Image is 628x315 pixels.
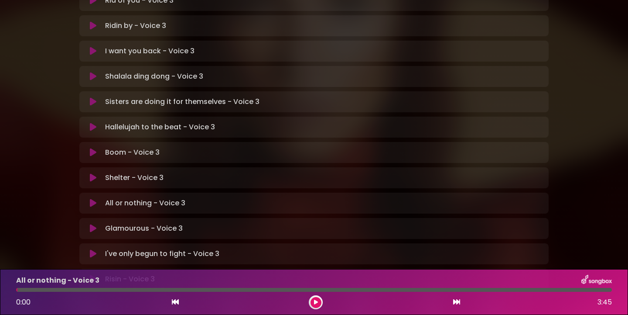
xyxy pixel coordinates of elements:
p: All or nothing - Voice 3 [16,275,99,286]
p: Shelter - Voice 3 [105,173,164,183]
p: Sisters are doing it for themselves - Voice 3 [105,97,259,107]
p: All or nothing - Voice 3 [105,198,185,208]
p: I've only begun to fight - Voice 3 [105,249,219,259]
span: 0:00 [16,297,31,307]
p: Ridin by - Voice 3 [105,21,166,31]
p: I want you back - Voice 3 [105,46,195,56]
p: Boom - Voice 3 [105,147,160,158]
span: 3:45 [597,297,612,308]
img: songbox-logo-white.png [581,275,612,286]
p: Hallelujah to the beat - Voice 3 [105,122,215,132]
p: Glamourous - Voice 3 [105,223,183,234]
p: Shalala ding dong - Voice 3 [105,71,203,82]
